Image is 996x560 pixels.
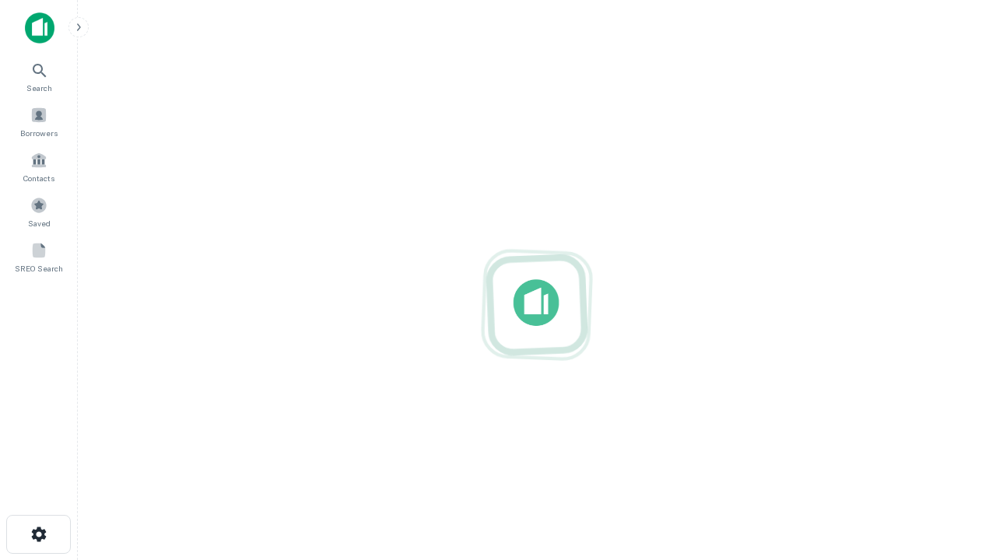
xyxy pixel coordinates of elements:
a: Contacts [5,145,73,187]
a: Borrowers [5,100,73,142]
a: Search [5,55,73,97]
img: capitalize-icon.png [25,12,54,44]
span: Saved [28,217,51,229]
span: Borrowers [20,127,58,139]
a: SREO Search [5,236,73,278]
span: SREO Search [15,262,63,275]
span: Search [26,82,52,94]
iframe: Chat Widget [918,436,996,510]
a: Saved [5,191,73,233]
span: Contacts [23,172,54,184]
